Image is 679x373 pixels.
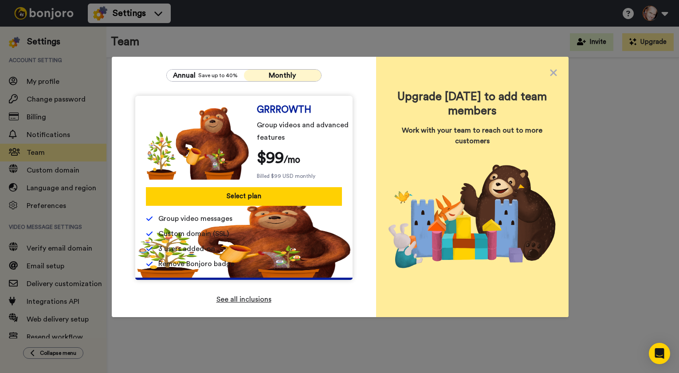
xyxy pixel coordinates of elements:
span: /mo [284,155,300,165]
img: Upgrade today to add team members [385,153,560,284]
button: AnnualSave up to 40% [167,70,244,81]
span: Monthly [269,72,296,79]
div: Open Intercom Messenger [649,343,670,364]
span: Group video messages [158,213,232,224]
span: $ 99 [257,150,284,166]
span: Save up to 40% [198,72,238,79]
span: 3 users added-on [158,243,215,254]
a: See all inclusions [216,294,271,305]
span: Annual [173,70,196,81]
span: Group videos and advanced features [257,119,356,144]
span: Billed $99 USD monthly [257,173,315,180]
span: Remove Bonjoro badge [158,259,235,269]
button: Monthly [244,70,321,81]
button: Select plan [146,187,342,206]
span: Upgrade [DATE] to add team members [385,90,560,118]
span: Custom domain (SSL) [158,228,229,239]
span: GRRROWTH [257,106,311,114]
span: Work with your team to reach out to more customers [385,125,560,146]
span: See all inclusions [216,296,271,303]
img: edd2fd70e3428fe950fd299a7ba1283f.png [146,106,250,180]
